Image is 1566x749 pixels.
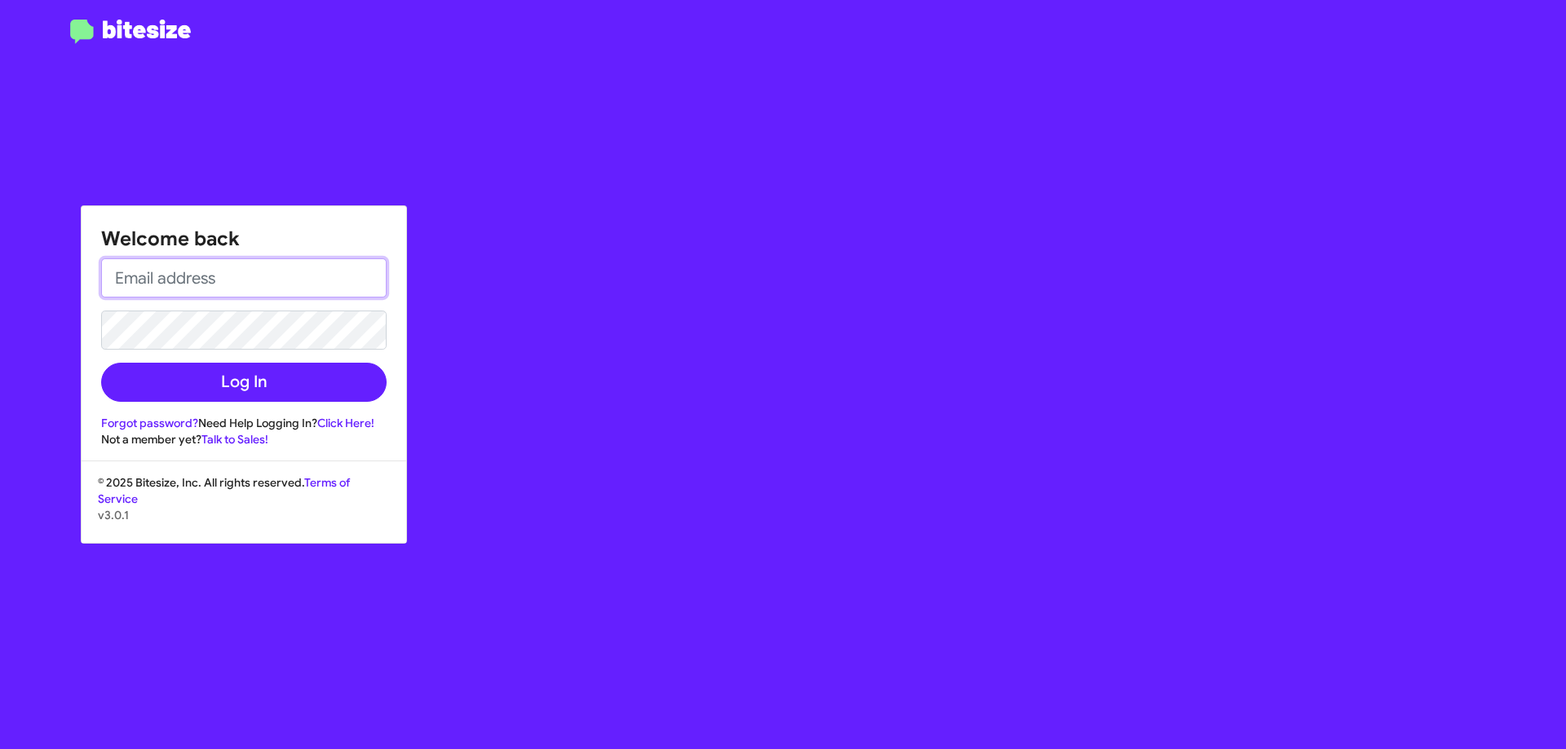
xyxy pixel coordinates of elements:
[101,363,387,402] button: Log In
[201,432,268,447] a: Talk to Sales!
[317,416,374,430] a: Click Here!
[101,416,198,430] a: Forgot password?
[101,226,387,252] h1: Welcome back
[82,474,406,543] div: © 2025 Bitesize, Inc. All rights reserved.
[101,258,387,297] input: Email address
[98,507,390,523] p: v3.0.1
[101,431,387,447] div: Not a member yet?
[101,415,387,431] div: Need Help Logging In?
